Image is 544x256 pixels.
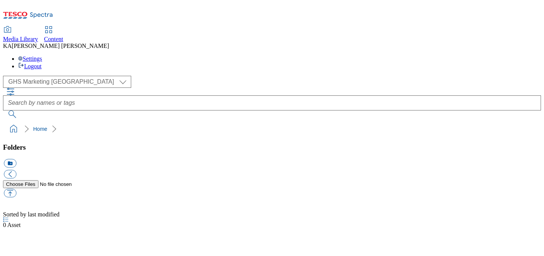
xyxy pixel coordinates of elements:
a: Logout [18,63,41,69]
span: Media Library [3,36,38,42]
span: Asset [3,222,21,228]
a: home [8,123,20,135]
span: KA [3,43,12,49]
span: [PERSON_NAME] [PERSON_NAME] [12,43,109,49]
a: Media Library [3,27,38,43]
a: Home [33,126,47,132]
span: Sorted by last modified [3,211,60,218]
nav: breadcrumb [3,122,541,136]
a: Content [44,27,63,43]
input: Search by names or tags [3,95,541,110]
span: 0 [3,222,7,228]
h3: Folders [3,143,541,152]
span: Content [44,36,63,42]
a: Settings [18,55,42,62]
